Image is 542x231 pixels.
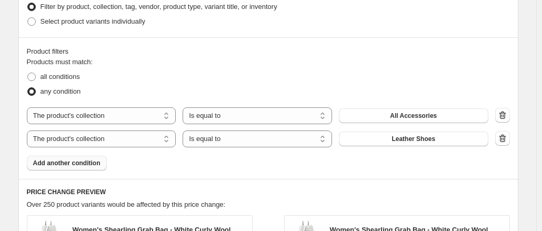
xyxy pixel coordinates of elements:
[27,156,107,170] button: Add another condition
[392,135,435,143] span: Leather Shoes
[390,112,437,120] span: All Accessories
[33,159,101,167] span: Add another condition
[339,108,488,123] button: All Accessories
[41,17,145,25] span: Select product variants individually
[27,188,510,196] h6: PRICE CHANGE PREVIEW
[27,46,510,57] div: Product filters
[27,58,93,66] span: Products must match:
[41,3,277,11] span: Filter by product, collection, tag, vendor, product type, variant title, or inventory
[339,132,488,146] button: Leather Shoes
[27,200,226,208] span: Over 250 product variants would be affected by this price change:
[41,87,81,95] span: any condition
[41,73,80,81] span: all conditions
